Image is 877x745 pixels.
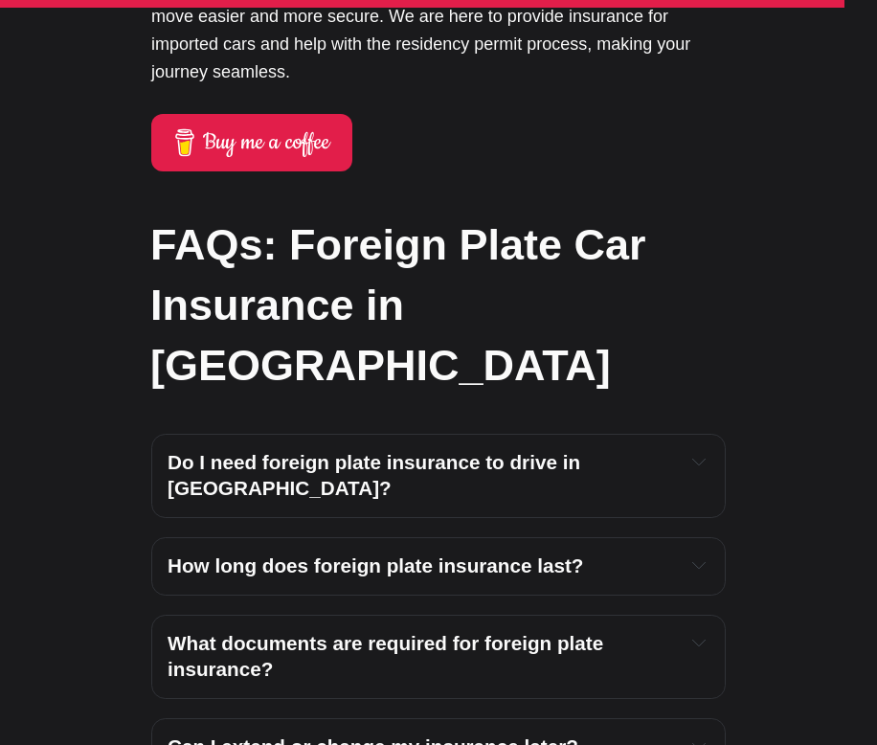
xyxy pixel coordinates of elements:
button: Expand toggle to read content [688,450,709,473]
strong: How long does foreign plate insurance last? [168,554,584,576]
button: Expand toggle to read content [688,553,709,576]
button: Expand toggle to read content [688,631,709,654]
h2: FAQs: Foreign Plate Car Insurance in [GEOGRAPHIC_DATA] [150,214,725,395]
strong: Do I need foreign plate insurance to drive in [GEOGRAPHIC_DATA]? [168,451,586,499]
a: Buy me a coffee [151,114,352,171]
strong: What documents are required for foreign plate insurance? [168,632,609,680]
